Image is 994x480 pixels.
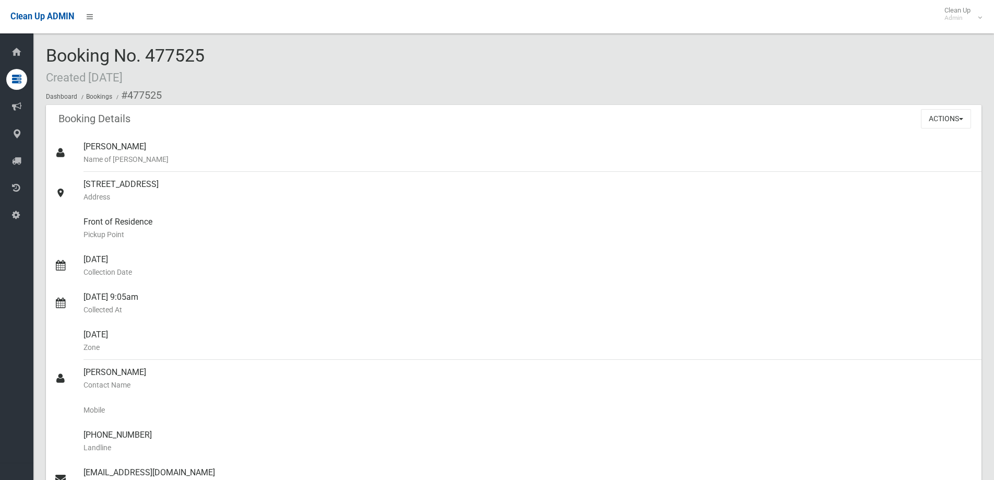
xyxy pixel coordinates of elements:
small: Collected At [83,303,973,316]
div: [PHONE_NUMBER] [83,423,973,460]
small: Landline [83,441,973,454]
small: Created [DATE] [46,71,123,84]
small: Contact Name [83,379,973,391]
div: [DATE] 9:05am [83,285,973,322]
span: Booking No. 477525 [46,45,205,86]
small: Name of [PERSON_NAME] [83,153,973,166]
a: Bookings [86,93,112,100]
small: Admin [944,14,971,22]
button: Actions [921,109,971,128]
small: Collection Date [83,266,973,278]
a: Dashboard [46,93,77,100]
small: Mobile [83,404,973,416]
div: [STREET_ADDRESS] [83,172,973,209]
small: Zone [83,341,973,354]
span: Clean Up [939,6,981,22]
div: [PERSON_NAME] [83,134,973,172]
div: [DATE] [83,247,973,285]
header: Booking Details [46,109,143,129]
small: Pickup Point [83,228,973,241]
span: Clean Up ADMIN [10,11,74,21]
div: [PERSON_NAME] [83,360,973,397]
li: #477525 [114,86,162,105]
div: Front of Residence [83,209,973,247]
small: Address [83,191,973,203]
div: [DATE] [83,322,973,360]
